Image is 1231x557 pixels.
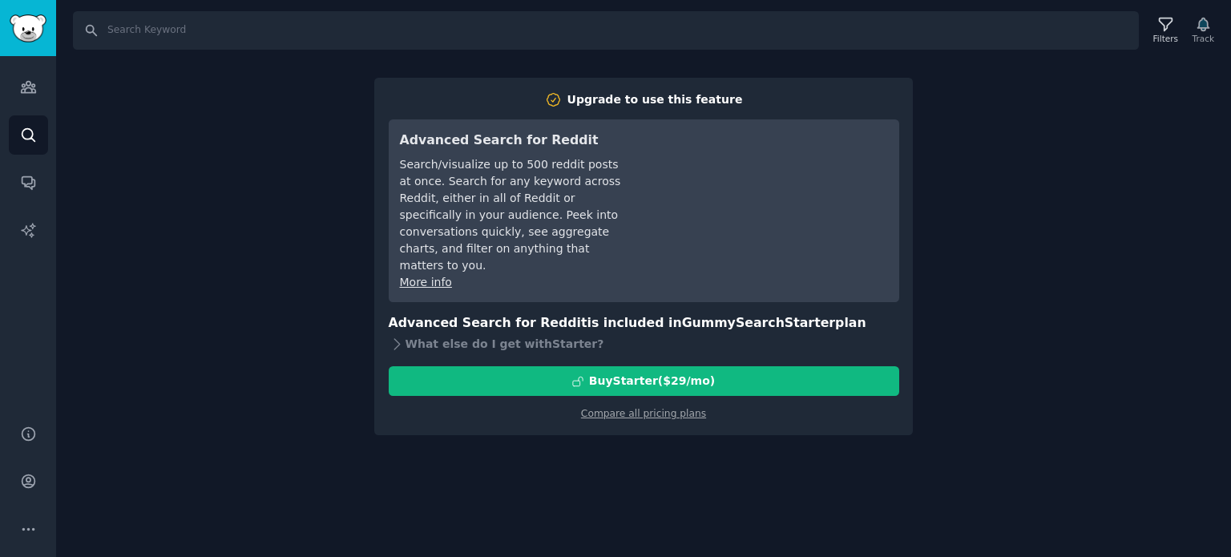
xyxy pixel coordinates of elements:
[400,156,625,274] div: Search/visualize up to 500 reddit posts at once. Search for any keyword across Reddit, either in ...
[648,131,888,251] iframe: YouTube video player
[73,11,1139,50] input: Search Keyword
[567,91,743,108] div: Upgrade to use this feature
[1153,33,1178,44] div: Filters
[581,408,706,419] a: Compare all pricing plans
[682,315,835,330] span: GummySearch Starter
[389,333,899,355] div: What else do I get with Starter ?
[400,276,452,289] a: More info
[389,366,899,396] button: BuyStarter($29/mo)
[589,373,715,389] div: Buy Starter ($ 29 /mo )
[400,131,625,151] h3: Advanced Search for Reddit
[10,14,46,42] img: GummySearch logo
[389,313,899,333] h3: Advanced Search for Reddit is included in plan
